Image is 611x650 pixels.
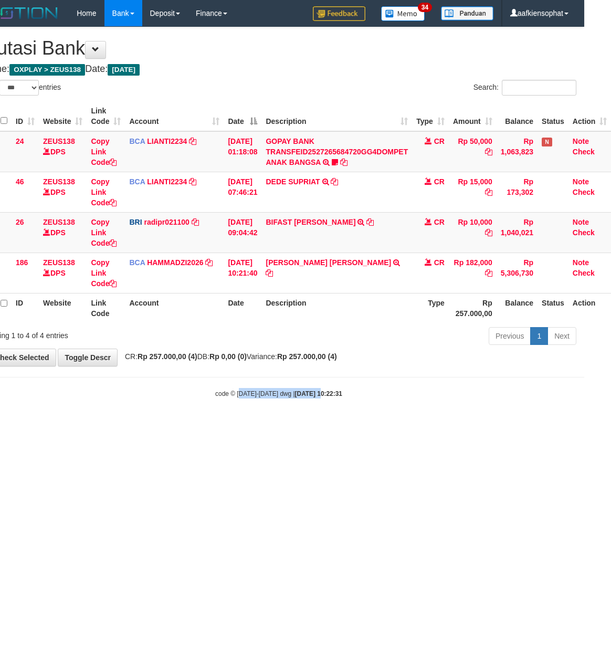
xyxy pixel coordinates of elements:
[261,293,412,323] th: Description
[224,253,261,293] td: [DATE] 10:21:40
[16,137,24,145] span: 24
[573,258,589,267] a: Note
[129,137,145,145] span: BCA
[573,218,589,226] a: Note
[129,177,145,186] span: BCA
[108,64,140,76] span: [DATE]
[39,172,87,212] td: DPS
[485,148,492,156] a: Copy Rp 50,000 to clipboard
[91,258,117,288] a: Copy Link Code
[91,218,117,247] a: Copy Link Code
[277,352,337,361] strong: Rp 257.000,00 (4)
[16,218,24,226] span: 26
[16,258,28,267] span: 186
[381,6,425,21] img: Button%20Memo.svg
[205,258,213,267] a: Copy HAMMADZI2026 to clipboard
[418,3,432,12] span: 34
[266,177,320,186] a: DEDE SUPRIAT
[497,101,538,131] th: Balance
[224,212,261,253] td: [DATE] 09:04:42
[215,390,342,397] small: code © [DATE]-[DATE] dwg |
[449,101,497,131] th: Amount: activate to sort column ascending
[434,218,445,226] span: CR
[43,218,75,226] a: ZEUS138
[434,258,445,267] span: CR
[473,80,576,96] label: Search:
[129,218,142,226] span: BRI
[91,177,117,207] a: Copy Link Code
[39,253,87,293] td: DPS
[295,390,342,397] strong: [DATE] 10:22:31
[449,253,497,293] td: Rp 182,000
[497,253,538,293] td: Rp 5,306,730
[340,158,347,166] a: Copy GOPAY BANK TRANSFEID2527265684720GG4DOMPET ANAK BANGSA to clipboard
[449,293,497,323] th: Rp 257.000,00
[12,101,39,131] th: ID: activate to sort column ascending
[266,137,408,166] a: GOPAY BANK TRANSFEID2527265684720GG4DOMPET ANAK BANGSA
[449,212,497,253] td: Rp 10,000
[573,137,589,145] a: Note
[313,6,365,21] img: Feedback.jpg
[129,258,145,267] span: BCA
[266,269,273,277] a: Copy DEVYANA RIZKI AMIR to clipboard
[434,137,445,145] span: CR
[497,172,538,212] td: Rp 173,302
[266,218,355,226] a: BIFAST [PERSON_NAME]
[573,188,595,196] a: Check
[9,64,85,76] span: OXPLAY > ZEUS138
[87,101,125,131] th: Link Code: activate to sort column ascending
[266,258,391,267] a: [PERSON_NAME] [PERSON_NAME]
[39,131,87,172] td: DPS
[192,218,199,226] a: Copy radipr021100 to clipboard
[530,327,548,345] a: 1
[542,138,552,146] span: Has Note
[138,352,197,361] strong: Rp 257.000,00 (4)
[16,177,24,186] span: 46
[261,101,412,131] th: Description: activate to sort column ascending
[209,352,247,361] strong: Rp 0,00 (0)
[224,293,261,323] th: Date
[43,137,75,145] a: ZEUS138
[87,293,125,323] th: Link Code
[449,131,497,172] td: Rp 50,000
[43,258,75,267] a: ZEUS138
[502,80,576,96] input: Search:
[189,137,196,145] a: Copy LIANTI2234 to clipboard
[147,137,187,145] a: LIANTI2234
[489,327,531,345] a: Previous
[538,293,568,323] th: Status
[120,352,337,361] span: CR: DB: Variance:
[573,148,595,156] a: Check
[434,177,445,186] span: CR
[485,188,492,196] a: Copy Rp 15,000 to clipboard
[39,101,87,131] th: Website: activate to sort column ascending
[441,6,493,20] img: panduan.png
[224,172,261,212] td: [DATE] 07:46:21
[125,293,224,323] th: Account
[497,293,538,323] th: Balance
[224,101,261,131] th: Date: activate to sort column descending
[538,101,568,131] th: Status
[125,101,224,131] th: Account: activate to sort column ascending
[573,269,595,277] a: Check
[12,293,39,323] th: ID
[497,131,538,172] td: Rp 1,063,823
[573,228,595,237] a: Check
[331,177,338,186] a: Copy DEDE SUPRIAT to clipboard
[39,293,87,323] th: Website
[485,269,492,277] a: Copy Rp 182,000 to clipboard
[43,177,75,186] a: ZEUS138
[147,258,203,267] a: HAMMADZI2026
[412,293,449,323] th: Type
[189,177,196,186] a: Copy LIANTI2234 to clipboard
[573,177,589,186] a: Note
[449,172,497,212] td: Rp 15,000
[497,212,538,253] td: Rp 1,040,021
[147,177,187,186] a: LIANTI2234
[224,131,261,172] td: [DATE] 01:18:08
[485,228,492,237] a: Copy Rp 10,000 to clipboard
[144,218,189,226] a: radipr021100
[412,101,449,131] th: Type: activate to sort column ascending
[58,349,118,366] a: Toggle Descr
[39,212,87,253] td: DPS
